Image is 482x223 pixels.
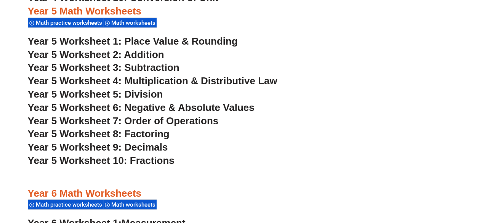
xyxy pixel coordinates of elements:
[28,35,238,47] a: Year 5 Worksheet 1: Place Value & Rounding
[28,155,175,166] a: Year 5 Worksheet 10: Fractions
[28,49,164,60] a: Year 5 Worksheet 2: Addition
[28,5,455,18] h3: Year 5 Math Worksheets
[36,19,104,26] span: Math practice worksheets
[103,199,157,210] div: Math worksheets
[28,102,255,113] a: Year 5 Worksheet 6: Negative & Absolute Values
[28,141,168,153] a: Year 5 Worksheet 9: Decimals
[111,201,158,208] span: Math worksheets
[28,199,103,210] div: Math practice worksheets
[355,137,482,223] iframe: Chat Widget
[28,75,277,87] a: Year 5 Worksheet 4: Multiplication & Distributive Law
[111,19,158,26] span: Math worksheets
[28,128,170,140] a: Year 5 Worksheet 8: Factoring
[103,18,157,28] div: Math worksheets
[28,187,455,200] h3: Year 6 Math Worksheets
[28,62,179,73] a: Year 5 Worksheet 3: Subtraction
[28,18,103,28] div: Math practice worksheets
[36,201,104,208] span: Math practice worksheets
[28,115,219,127] a: Year 5 Worksheet 7: Order of Operations
[28,88,163,100] a: Year 5 Worksheet 5: Division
